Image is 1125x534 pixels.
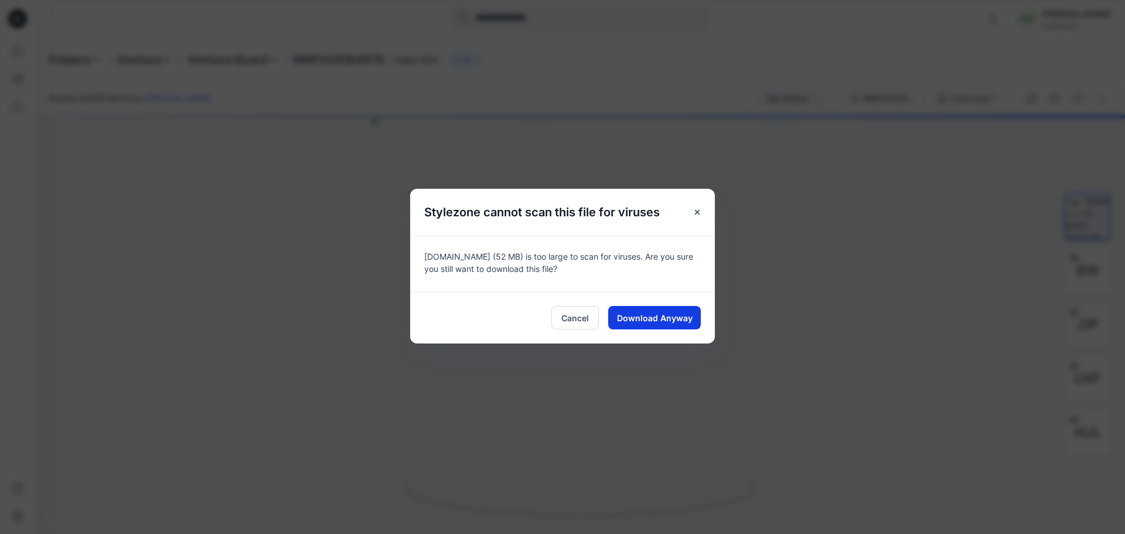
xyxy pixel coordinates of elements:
[561,312,589,324] span: Cancel
[551,306,599,329] button: Cancel
[608,306,701,329] button: Download Anyway
[687,202,708,223] button: Close
[410,236,715,292] div: [DOMAIN_NAME] (52 MB) is too large to scan for viruses. Are you sure you still want to download t...
[617,312,693,324] span: Download Anyway
[410,189,674,236] h5: Stylezone cannot scan this file for viruses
